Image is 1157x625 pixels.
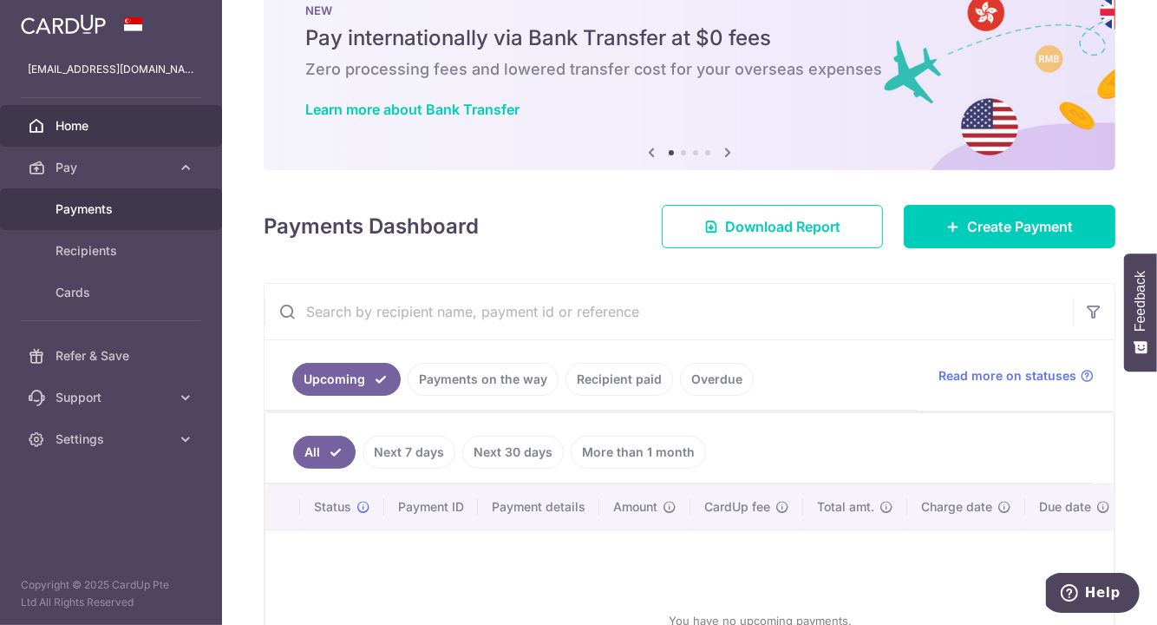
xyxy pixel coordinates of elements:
[384,484,478,530] th: Payment ID
[1124,253,1157,372] button: Feedback - Show survey
[363,436,455,469] a: Next 7 days
[613,498,657,516] span: Amount
[817,498,874,516] span: Total amt.
[56,389,170,406] span: Support
[305,3,1074,17] p: NEW
[56,159,170,176] span: Pay
[478,484,599,530] th: Payment details
[305,59,1074,80] h6: Zero processing fees and lowered transfer cost for your overseas expenses
[265,284,1073,339] input: Search by recipient name, payment id or reference
[904,205,1115,248] a: Create Payment
[305,101,520,118] a: Learn more about Bank Transfer
[565,363,673,396] a: Recipient paid
[938,367,1076,385] span: Read more on statuses
[408,363,559,396] a: Payments on the way
[1039,498,1091,516] span: Due date
[292,363,401,396] a: Upcoming
[938,367,1094,385] a: Read more on statuses
[56,201,170,218] span: Payments
[56,284,170,301] span: Cards
[725,216,840,237] span: Download Report
[967,216,1073,237] span: Create Payment
[462,436,564,469] a: Next 30 days
[704,498,770,516] span: CardUp fee
[571,436,706,469] a: More than 1 month
[56,431,170,448] span: Settings
[21,14,106,35] img: CardUp
[314,498,351,516] span: Status
[293,436,356,469] a: All
[921,498,992,516] span: Charge date
[56,242,170,260] span: Recipients
[56,347,170,365] span: Refer & Save
[305,24,1074,52] h5: Pay internationally via Bank Transfer at $0 fees
[1133,271,1148,332] span: Feedback
[28,61,194,78] p: [EMAIL_ADDRESS][DOMAIN_NAME]
[264,211,479,242] h4: Payments Dashboard
[680,363,754,396] a: Overdue
[1046,573,1140,616] iframe: Opens a widget where you can find more information
[662,205,883,248] a: Download Report
[56,117,170,135] span: Home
